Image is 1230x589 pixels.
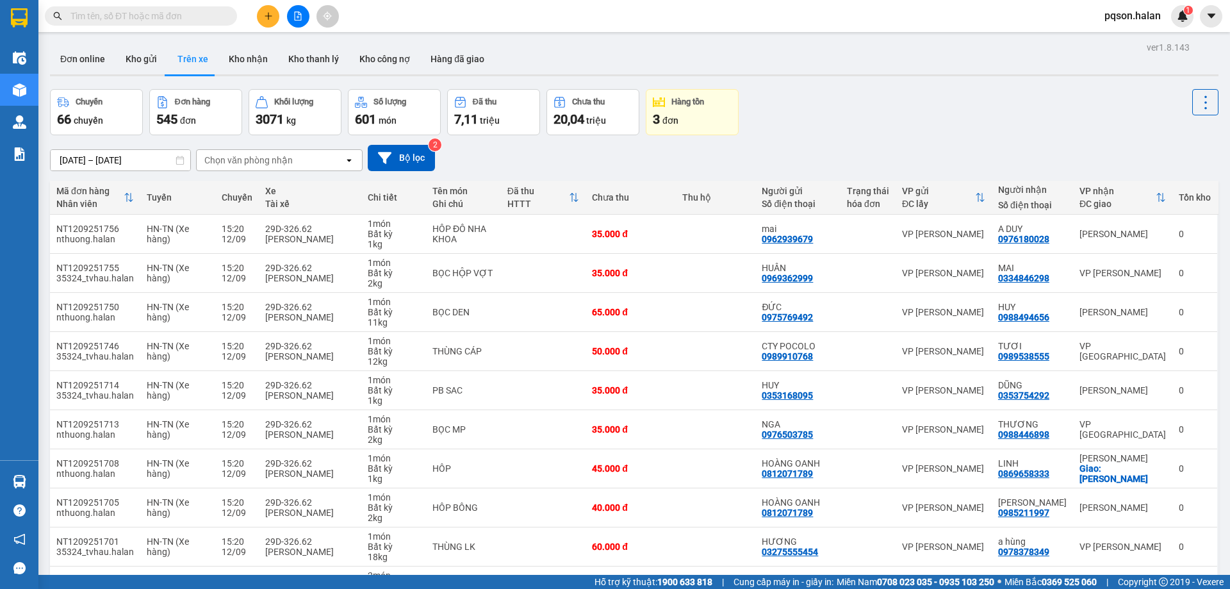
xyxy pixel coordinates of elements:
div: BỌC MP [432,424,495,435]
button: Số lượng601món [348,89,441,135]
div: 0812071789 [762,469,813,479]
div: 12/09 [222,351,252,361]
div: [PERSON_NAME] [265,351,355,361]
div: VP nhận [1079,186,1156,196]
div: Người gửi [762,186,834,196]
strong: 1900 633 818 [657,577,712,587]
div: Bất kỳ [368,346,420,356]
div: 29D-326.62 [265,341,355,351]
div: MAI [998,263,1067,273]
div: 12/09 [222,390,252,401]
button: caret-down [1200,5,1222,28]
button: Bộ lọc [368,145,435,171]
span: HN-TN (Xe hàng) [147,497,189,518]
div: [PERSON_NAME] [265,390,355,401]
button: Khối lượng3071kg [249,89,341,135]
div: 1 món [368,258,420,268]
button: Hàng tồn3đơn [646,89,739,135]
div: HÔP ĐÔ NHA KHOA [432,224,495,244]
div: 1 món [368,492,420,502]
div: 35.000 đ [592,385,669,395]
img: warehouse-icon [13,83,26,97]
div: THÙNG CÁP [432,346,495,356]
div: [PERSON_NAME] [265,469,355,479]
div: Trạng thái [847,186,889,196]
div: 15:20 [222,302,252,312]
span: triệu [480,115,500,126]
div: Chi tiết [368,192,420,203]
div: 0869658333 [998,469,1049,479]
span: đơn [662,115,678,126]
div: NGA [762,419,834,429]
div: 0989910768 [762,351,813,361]
span: file-add [293,12,302,21]
div: 1 kg [368,239,420,249]
div: nthuong.halan [56,234,134,244]
div: 29D-326.62 [265,419,355,429]
div: 15:20 [222,536,252,547]
div: 15:20 [222,419,252,429]
div: HTTT [507,199,570,209]
div: [PERSON_NAME] [1079,229,1166,239]
img: warehouse-icon [13,475,26,488]
div: 0 [1179,385,1211,395]
div: NT1209251708 [56,458,134,469]
div: 0985211997 [998,508,1049,518]
button: Kho nhận [218,44,278,74]
div: Giao: spa linh triệu [1079,463,1166,484]
div: 29D-326.62 [265,458,355,469]
div: BỌC DEN [432,307,495,317]
div: 12 kg [368,356,420,367]
div: 15:20 [222,380,252,390]
div: VP [PERSON_NAME] [902,307,985,317]
div: 15:20 [222,458,252,469]
div: VP [PERSON_NAME] [902,542,985,552]
span: HN-TN (Xe hàng) [147,419,189,440]
div: 29D-326.62 [265,536,355,547]
div: 0 [1179,229,1211,239]
div: VP [PERSON_NAME] [902,268,985,278]
div: Ghi chú [432,199,495,209]
div: 12/09 [222,469,252,479]
div: 12/09 [222,429,252,440]
div: 0 [1179,424,1211,435]
div: 0 [1179,542,1211,552]
div: 29D-326.62 [265,224,355,234]
div: NT1209251701 [56,536,134,547]
div: 65.000 đ [592,307,669,317]
div: [PERSON_NAME] [265,547,355,557]
div: Chọn văn phòng nhận [204,154,293,167]
span: 601 [355,112,376,127]
div: 0962939679 [762,234,813,244]
div: VP [PERSON_NAME] [902,385,985,395]
div: NT1209251713 [56,419,134,429]
span: HN-TN (Xe hàng) [147,380,189,401]
div: HÔP BÔNG [432,502,495,513]
div: VP [PERSON_NAME] [902,502,985,513]
div: 2 món [368,570,420,581]
span: món [379,115,397,126]
div: HUY [998,302,1067,312]
div: 15:20 [222,224,252,234]
span: HN-TN (Xe hàng) [147,458,189,479]
span: 545 [156,112,177,127]
div: 0 [1179,502,1211,513]
div: 15:20 [222,497,252,508]
div: 35.000 đ [592,424,669,435]
div: HOÀNG OANH [762,497,834,508]
div: 35324_tvhau.halan [56,273,134,283]
div: NT1209251755 [56,263,134,273]
div: Bất kỳ [368,502,420,513]
button: aim [316,5,339,28]
div: NT1209251756 [56,224,134,234]
th: Toggle SortBy [1073,181,1172,215]
div: nthuong.halan [56,469,134,479]
span: 3071 [256,112,284,127]
div: BỌC HỘP VỢT [432,268,495,278]
div: Tên món [432,186,495,196]
div: 0989538555 [998,351,1049,361]
div: Hàng tồn [671,97,704,106]
span: | [722,575,724,589]
div: 0978378349 [998,547,1049,557]
span: triệu [586,115,606,126]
